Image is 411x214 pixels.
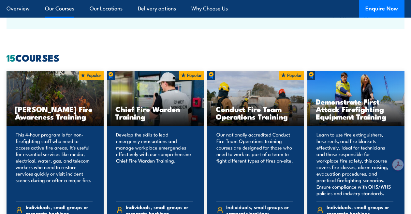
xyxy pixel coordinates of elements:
[316,98,396,120] h3: Demonstrate First Attack Firefighting Equipment Training
[16,131,93,196] p: This 4-hour program is for non-firefighting staff who need to access active fire areas. It's usef...
[7,53,404,62] h2: COURSES
[7,50,15,65] strong: 15
[216,105,296,120] h3: Conduct Fire Team Operations Training
[216,131,293,196] p: Our nationally accredited Conduct Fire Team Operations training courses are designed for those wh...
[15,105,95,120] h3: [PERSON_NAME] Fire Awareness Training
[116,131,193,196] p: Develop the skills to lead emergency evacuations and manage workplace emergencies effectively wit...
[316,131,393,196] p: Learn to use fire extinguishers, hose reels, and fire blankets effectively. Ideal for technicians...
[115,105,196,120] h3: Chief Fire Warden Training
